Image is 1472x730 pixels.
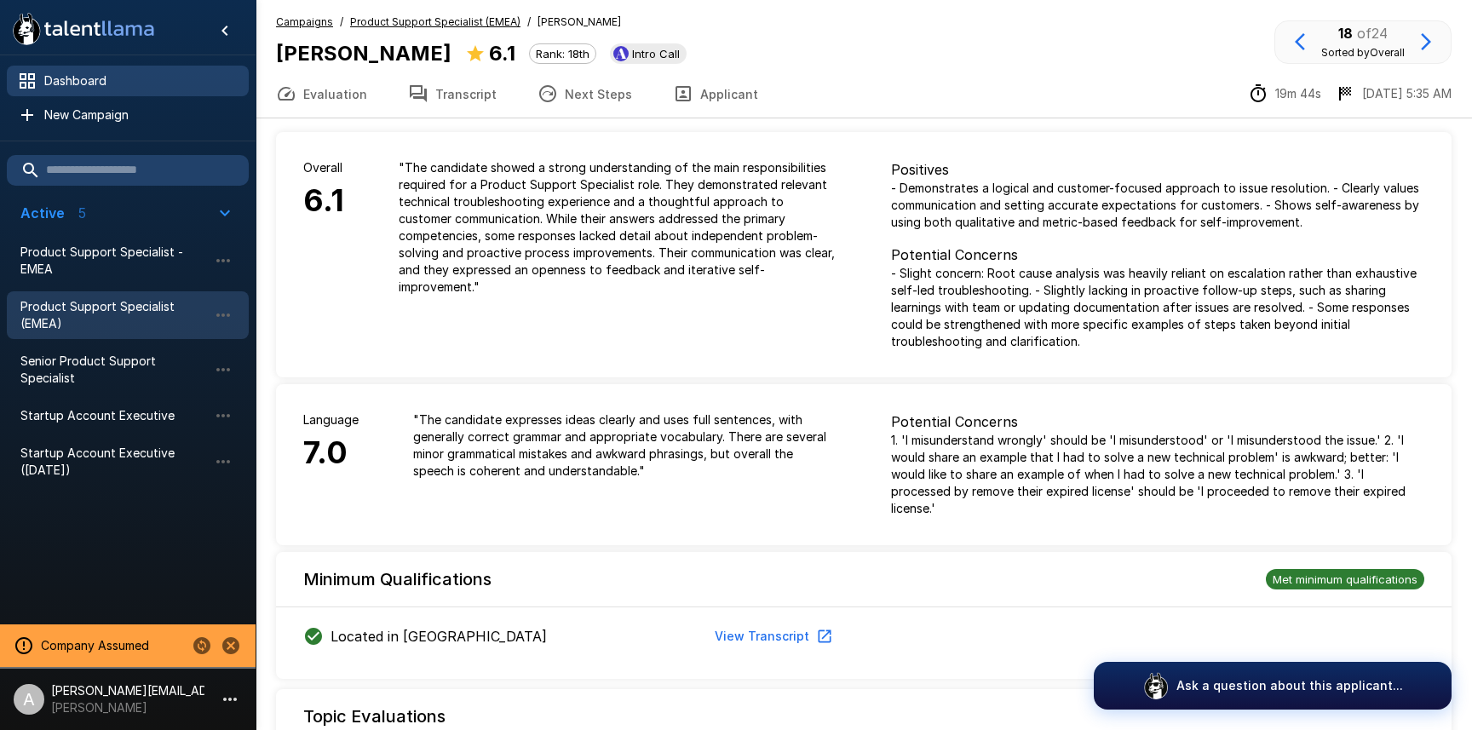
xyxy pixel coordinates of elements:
span: Intro Call [625,47,687,60]
h6: 6.1 [303,176,344,226]
p: " The candidate showed a strong understanding of the main responsibilities required for a Product... [399,159,837,296]
p: Language [303,411,359,428]
p: Positives [891,159,1424,180]
button: Transcript [388,70,517,118]
p: Ask a question about this applicant... [1176,677,1403,694]
p: Potential Concerns [891,411,1424,432]
b: 6.1 [489,41,515,66]
h6: Topic Evaluations [303,703,446,730]
div: The date and time when the interview was completed [1335,83,1452,104]
p: " The candidate expresses ideas clearly and uses full sentences, with generally correct grammar a... [413,411,837,480]
button: Applicant [653,70,779,118]
button: Evaluation [256,70,388,118]
p: - Demonstrates a logical and customer-focused approach to issue resolution. - Clearly values comm... [891,180,1424,231]
span: / [340,14,343,31]
div: The time between starting and completing the interview [1248,83,1321,104]
span: Rank: 18th [530,47,595,60]
p: - Slight concern: Root cause analysis was heavily reliant on escalation rather than exhaustive se... [891,265,1424,350]
span: Met minimum qualifications [1266,572,1424,586]
p: 19m 44s [1275,85,1321,102]
h6: Minimum Qualifications [303,566,492,593]
button: Next Steps [517,70,653,118]
p: Potential Concerns [891,244,1424,265]
span: of 24 [1357,25,1388,42]
b: [PERSON_NAME] [276,41,451,66]
span: / [527,14,531,31]
h6: 7.0 [303,428,359,478]
button: View Transcript [708,621,837,652]
p: [DATE] 5:35 AM [1362,85,1452,102]
span: Sorted by Overall [1321,46,1405,59]
p: Overall [303,159,344,176]
p: 1. 'I misunderstand wrongly' should be 'I misunderstood' or 'I misunderstood the issue.' 2. 'I wo... [891,432,1424,517]
p: Located in [GEOGRAPHIC_DATA] [331,626,547,647]
u: Product Support Specialist (EMEA) [350,15,520,28]
button: Ask a question about this applicant... [1094,662,1452,710]
span: [PERSON_NAME] [538,14,621,31]
b: 18 [1338,25,1353,42]
img: logo_glasses@2x.png [1142,672,1170,699]
u: Campaigns [276,15,333,28]
img: ashbyhq_logo.jpeg [613,46,629,61]
div: View profile in Ashby [610,43,687,64]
